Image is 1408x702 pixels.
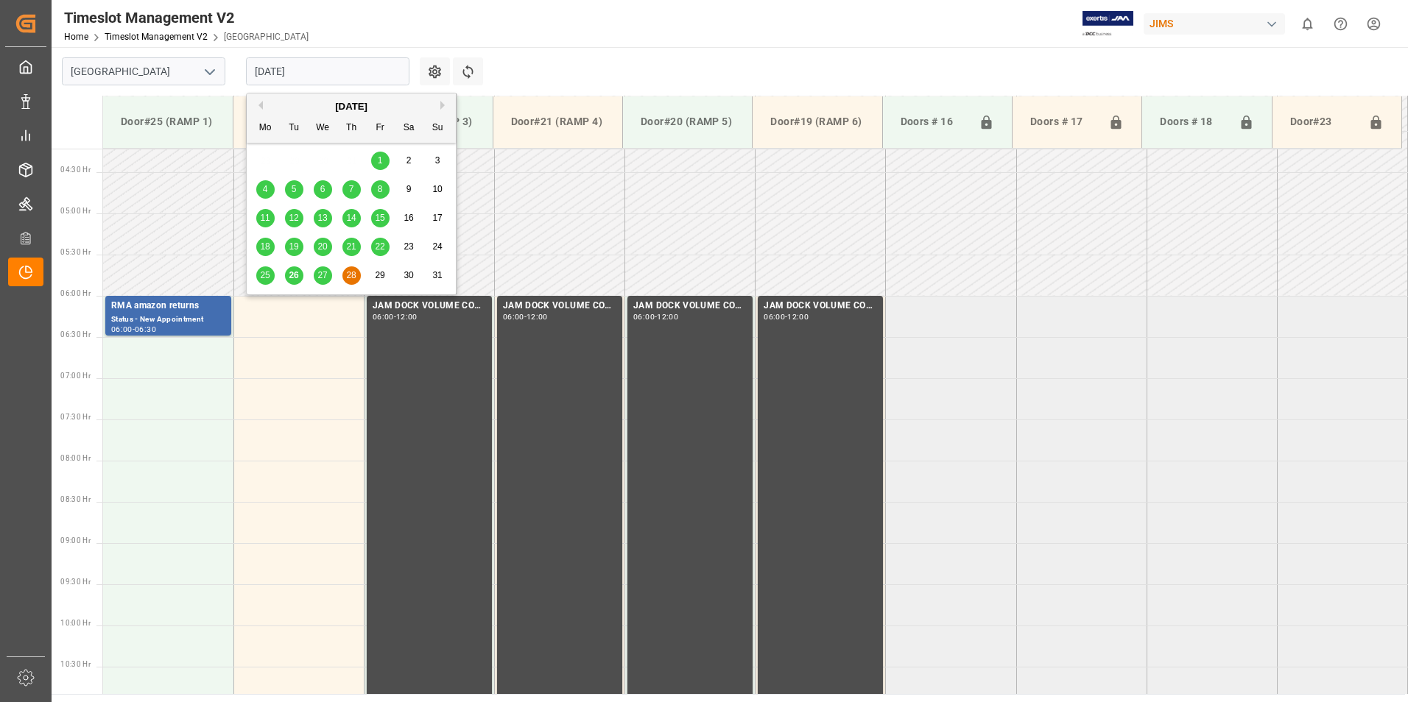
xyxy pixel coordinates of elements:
[764,299,877,313] div: JAM DOCK VOLUME CONTROL
[373,313,394,320] div: 06:00
[64,32,88,42] a: Home
[895,108,973,136] div: Doors # 16
[256,209,275,227] div: Choose Monday, August 11th, 2025
[60,372,91,380] span: 07:00 Hr
[285,119,303,138] div: Tu
[1291,7,1324,40] button: show 0 new notifications
[60,289,91,297] span: 06:00 Hr
[285,266,303,285] div: Choose Tuesday, August 26th, 2025
[256,180,275,199] div: Choose Monday, August 4th, 2025
[440,101,449,110] button: Next Month
[435,155,440,166] span: 3
[378,184,383,194] span: 8
[135,326,156,333] div: 06:30
[785,313,787,320] div: -
[396,313,418,320] div: 12:00
[635,108,740,135] div: Door#20 (RAMP 5)
[633,313,655,320] div: 06:00
[400,266,418,285] div: Choose Saturday, August 30th, 2025
[292,184,297,194] span: 5
[371,238,390,256] div: Choose Friday, August 22nd, 2025
[429,119,447,138] div: Su
[406,155,412,166] span: 2
[371,180,390,199] div: Choose Friday, August 8th, 2025
[285,209,303,227] div: Choose Tuesday, August 12th, 2025
[289,213,298,223] span: 12
[198,60,220,83] button: open menu
[254,101,263,110] button: Previous Month
[505,108,610,135] div: Door#21 (RAMP 4)
[432,241,442,252] span: 24
[527,313,548,320] div: 12:00
[256,266,275,285] div: Choose Monday, August 25th, 2025
[60,578,91,586] span: 09:30 Hr
[375,270,384,280] span: 29
[400,119,418,138] div: Sa
[1083,11,1133,37] img: Exertis%20JAM%20-%20Email%20Logo.jpg_1722504956.jpg
[373,299,486,313] div: JAM DOCK VOLUME CONTROL
[764,313,785,320] div: 06:00
[400,209,418,227] div: Choose Saturday, August 16th, 2025
[503,299,616,313] div: JAM DOCK VOLUME CONTROL
[375,241,384,252] span: 22
[285,180,303,199] div: Choose Tuesday, August 5th, 2025
[633,299,747,313] div: JAM DOCK VOLUME CONTROL
[1324,7,1357,40] button: Help Center
[787,313,809,320] div: 12:00
[657,313,678,320] div: 12:00
[251,146,452,290] div: month 2025-08
[256,238,275,256] div: Choose Monday, August 18th, 2025
[247,99,456,114] div: [DATE]
[400,180,418,199] div: Choose Saturday, August 9th, 2025
[60,413,91,421] span: 07:30 Hr
[429,238,447,256] div: Choose Sunday, August 24th, 2025
[260,270,270,280] span: 25
[404,213,413,223] span: 16
[404,270,413,280] span: 30
[263,184,268,194] span: 4
[1024,108,1102,136] div: Doors # 17
[429,209,447,227] div: Choose Sunday, August 17th, 2025
[60,495,91,503] span: 08:30 Hr
[60,248,91,256] span: 05:30 Hr
[317,213,327,223] span: 13
[342,209,361,227] div: Choose Thursday, August 14th, 2025
[133,326,135,333] div: -
[317,241,327,252] span: 20
[346,213,356,223] span: 14
[1284,108,1362,136] div: Door#23
[346,270,356,280] span: 28
[342,238,361,256] div: Choose Thursday, August 21st, 2025
[404,241,413,252] span: 23
[432,184,442,194] span: 10
[342,119,361,138] div: Th
[64,7,309,29] div: Timeslot Management V2
[371,119,390,138] div: Fr
[371,152,390,170] div: Choose Friday, August 1st, 2025
[432,270,442,280] span: 31
[289,241,298,252] span: 19
[314,180,332,199] div: Choose Wednesday, August 6th, 2025
[314,119,332,138] div: We
[285,238,303,256] div: Choose Tuesday, August 19th, 2025
[314,238,332,256] div: Choose Wednesday, August 20th, 2025
[429,180,447,199] div: Choose Sunday, August 10th, 2025
[246,57,409,85] input: DD.MM.YYYY
[60,454,91,462] span: 08:00 Hr
[394,313,396,320] div: -
[115,108,221,135] div: Door#25 (RAMP 1)
[378,155,383,166] span: 1
[60,536,91,545] span: 09:00 Hr
[1144,10,1291,38] button: JIMS
[429,152,447,170] div: Choose Sunday, August 3rd, 2025
[320,184,325,194] span: 6
[524,313,527,320] div: -
[429,266,447,285] div: Choose Sunday, August 31st, 2025
[105,32,208,42] a: Timeslot Management V2
[400,238,418,256] div: Choose Saturday, August 23rd, 2025
[1144,13,1285,35] div: JIMS
[60,207,91,215] span: 05:00 Hr
[349,184,354,194] span: 7
[346,241,356,252] span: 21
[317,270,327,280] span: 27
